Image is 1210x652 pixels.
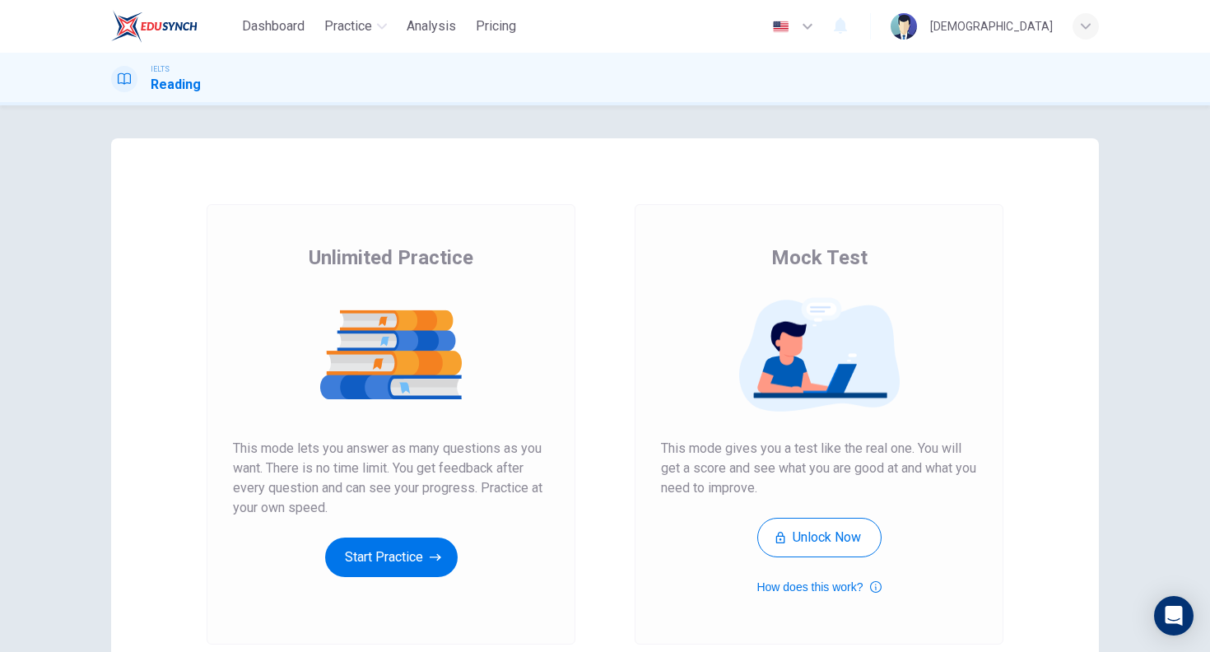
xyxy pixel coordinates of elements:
button: Pricing [469,12,523,41]
span: Practice [324,16,372,36]
img: EduSynch logo [111,10,198,43]
span: Pricing [476,16,516,36]
span: This mode gives you a test like the real one. You will get a score and see what you are good at a... [661,439,977,498]
button: Start Practice [325,538,458,577]
span: IELTS [151,63,170,75]
img: en [770,21,791,33]
span: Analysis [407,16,456,36]
button: Unlock Now [757,518,882,557]
h1: Reading [151,75,201,95]
button: How does this work? [756,577,881,597]
span: This mode lets you answer as many questions as you want. There is no time limit. You get feedback... [233,439,549,518]
button: Dashboard [235,12,311,41]
div: Open Intercom Messenger [1154,596,1194,636]
span: Mock Test [771,244,868,271]
div: [DEMOGRAPHIC_DATA] [930,16,1053,36]
img: Profile picture [891,13,917,40]
span: Dashboard [242,16,305,36]
span: Unlimited Practice [309,244,473,271]
button: Analysis [400,12,463,41]
button: Practice [318,12,393,41]
a: EduSynch logo [111,10,235,43]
